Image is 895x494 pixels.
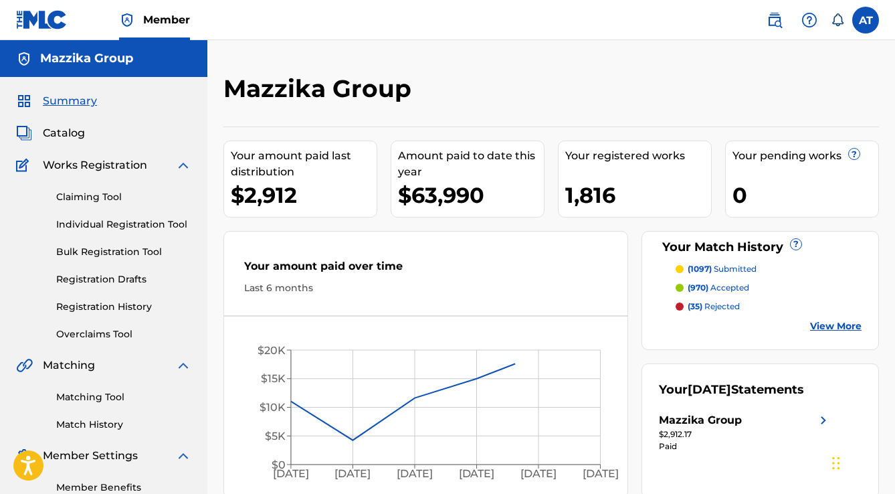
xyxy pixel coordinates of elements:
[261,372,286,385] tspan: $15K
[175,157,191,173] img: expand
[56,390,191,404] a: Matching Tool
[732,180,878,210] div: 0
[16,357,33,374] img: Matching
[16,125,32,141] img: Catalog
[56,190,191,204] a: Claiming Tool
[791,239,801,250] span: ?
[16,125,85,141] a: CatalogCatalog
[676,282,862,294] a: (970) accepted
[16,51,32,67] img: Accounts
[398,148,544,180] div: Amount paid to date this year
[688,282,708,293] span: (970)
[43,125,85,141] span: Catalog
[659,238,862,256] div: Your Match History
[16,10,68,29] img: MLC Logo
[119,12,135,28] img: Top Rightsholder
[56,327,191,341] a: Overclaims Tool
[659,428,831,440] div: $2,912.17
[832,443,840,483] div: Drag
[796,7,823,33] div: Help
[397,468,433,481] tspan: [DATE]
[676,263,862,275] a: (1097) submitted
[258,344,286,357] tspan: $20K
[40,51,133,66] h5: Mazzika Group
[849,149,860,159] span: ?
[244,258,607,281] div: Your amount paid over time
[831,13,844,27] div: Notifications
[688,282,749,294] p: accepted
[815,412,831,428] img: right chevron icon
[688,382,731,397] span: [DATE]
[16,157,33,173] img: Works Registration
[231,148,377,180] div: Your amount paid last distribution
[265,430,286,442] tspan: $5K
[565,180,711,210] div: 1,816
[732,148,878,164] div: Your pending works
[56,245,191,259] a: Bulk Registration Tool
[659,412,831,452] a: Mazzika Groupright chevron icon$2,912.17Paid
[16,448,32,464] img: Member Settings
[688,301,740,313] p: rejected
[659,381,804,399] div: Your Statements
[244,281,607,295] div: Last 6 months
[688,301,702,311] span: (35)
[828,430,895,494] iframe: Chat Widget
[761,7,788,33] a: Public Search
[659,412,742,428] div: Mazzika Group
[56,300,191,314] a: Registration History
[659,440,831,452] div: Paid
[767,12,783,28] img: search
[16,93,32,109] img: Summary
[56,418,191,432] a: Match History
[223,74,418,104] h2: Mazzika Group
[676,301,862,313] a: (35) rejected
[459,468,495,481] tspan: [DATE]
[688,264,712,274] span: (1097)
[175,448,191,464] img: expand
[16,93,97,109] a: SummarySummary
[810,319,862,333] a: View More
[583,468,619,481] tspan: [DATE]
[398,180,544,210] div: $63,990
[520,468,557,481] tspan: [DATE]
[56,272,191,286] a: Registration Drafts
[43,93,97,109] span: Summary
[272,459,286,471] tspan: $0
[273,468,309,481] tspan: [DATE]
[565,148,711,164] div: Your registered works
[688,263,757,275] p: submitted
[56,218,191,232] a: Individual Registration Tool
[43,157,147,173] span: Works Registration
[260,401,286,414] tspan: $10K
[852,7,879,33] div: User Menu
[143,12,190,27] span: Member
[335,468,371,481] tspan: [DATE]
[801,12,817,28] img: help
[231,180,377,210] div: $2,912
[175,357,191,374] img: expand
[43,448,138,464] span: Member Settings
[43,357,95,374] span: Matching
